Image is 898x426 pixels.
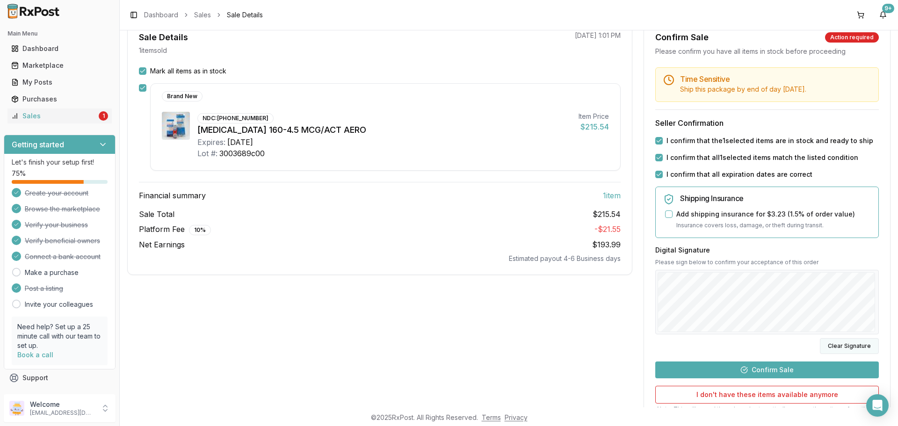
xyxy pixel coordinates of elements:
label: Mark all items as in stock [150,66,226,76]
nav: breadcrumb [144,10,263,20]
a: Privacy [505,413,528,421]
div: [DATE] [227,137,253,148]
span: Ship this package by end of day [DATE] . [680,85,806,93]
a: Dashboard [144,10,178,20]
h5: Shipping Insurance [680,195,871,202]
img: Symbicort 160-4.5 MCG/ACT AERO [162,112,190,140]
span: 1 item [603,190,621,201]
a: Marketplace [7,57,112,74]
label: Add shipping insurance for $3.23 ( 1.5 % of order value) [676,209,855,219]
a: Book a call [17,351,53,359]
h3: Seller Confirmation [655,117,879,129]
span: Post a listing [25,284,63,293]
p: Welcome [30,400,95,409]
a: Sales [194,10,211,20]
label: I confirm that the 1 selected items are in stock and ready to ship [666,136,873,145]
div: Estimated payout 4-6 Business days [139,254,621,263]
label: I confirm that all 1 selected items match the listed condition [666,153,858,162]
span: Verify beneficial owners [25,236,100,245]
h5: Time Sensitive [680,75,871,83]
p: Please sign below to confirm your acceptance of this order [655,259,879,266]
img: RxPost Logo [4,4,64,19]
div: Marketplace [11,61,108,70]
span: - $21.55 [594,224,621,234]
span: $193.99 [592,240,621,249]
p: Note: This will cancel the sale and automatically remove these items from the marketplace. [655,405,879,420]
a: Sales1 [7,108,112,124]
div: My Posts [11,78,108,87]
button: Sales1 [4,108,116,123]
p: [DATE] 1:01 PM [575,31,621,40]
button: Support [4,369,116,386]
h3: Getting started [12,139,64,150]
span: Platform Fee [139,224,211,235]
div: 10 % [189,225,211,235]
p: Need help? Set up a 25 minute call with our team to set up. [17,322,102,350]
a: My Posts [7,74,112,91]
div: Dashboard [11,44,108,53]
span: Create your account [25,188,88,198]
div: Lot #: [197,148,217,159]
a: Terms [482,413,501,421]
p: Let's finish your setup first! [12,158,108,167]
span: 75 % [12,169,26,178]
div: NDC: [PHONE_NUMBER] [197,113,274,123]
button: Clear Signature [820,338,879,354]
div: 1 [99,111,108,121]
button: Confirm Sale [655,361,879,378]
div: Expires: [197,137,225,148]
button: Dashboard [4,41,116,56]
img: User avatar [9,401,24,416]
div: [MEDICAL_DATA] 160-4.5 MCG/ACT AERO [197,123,571,137]
div: $215.54 [579,121,609,132]
span: Net Earnings [139,239,185,250]
div: Purchases [11,94,108,104]
button: I don't have these items available anymore [655,386,879,404]
button: Purchases [4,92,116,107]
button: Feedback [4,386,116,403]
span: Verify your business [25,220,88,230]
a: Make a purchase [25,268,79,277]
div: Sales [11,111,97,121]
span: Financial summary [139,190,206,201]
a: Purchases [7,91,112,108]
div: Item Price [579,112,609,121]
a: Dashboard [7,40,112,57]
button: Marketplace [4,58,116,73]
span: Sale Total [139,209,174,220]
label: I confirm that all expiration dates are correct [666,170,812,179]
button: My Posts [4,75,116,90]
div: 3003689c00 [219,148,265,159]
span: Connect a bank account [25,252,101,261]
div: Confirm Sale [655,31,709,44]
span: Sale Details [227,10,263,20]
h2: Main Menu [7,30,112,37]
div: Open Intercom Messenger [866,394,889,417]
h3: Digital Signature [655,245,879,255]
div: Sale Details [139,31,188,44]
span: Browse the marketplace [25,204,100,214]
span: $215.54 [593,209,621,220]
div: Please confirm you have all items in stock before proceeding [655,47,879,56]
div: 9+ [882,4,894,13]
p: Insurance covers loss, damage, or theft during transit. [676,221,871,230]
p: [EMAIL_ADDRESS][DOMAIN_NAME] [30,409,95,417]
div: Brand New [162,91,203,101]
button: 9+ [876,7,891,22]
a: Invite your colleagues [25,300,93,309]
div: Action required [825,32,879,43]
span: Feedback [22,390,54,399]
p: 1 item sold [139,46,167,55]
